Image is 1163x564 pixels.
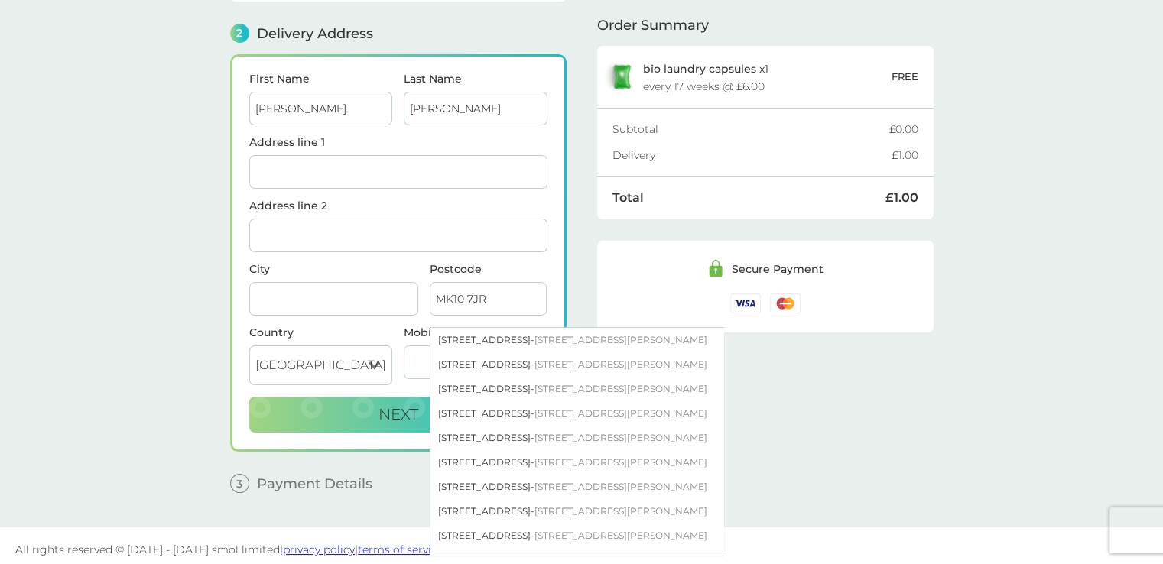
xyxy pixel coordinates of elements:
div: [STREET_ADDRESS] - [430,499,723,523]
span: Next [378,405,418,423]
a: privacy policy [283,543,355,556]
div: £1.00 [885,192,918,204]
button: Next [249,397,547,433]
span: 2 [230,24,249,43]
span: [STREET_ADDRESS][PERSON_NAME] [534,432,707,443]
span: [STREET_ADDRESS][PERSON_NAME] [534,334,707,345]
div: £0.00 [889,124,918,135]
span: [STREET_ADDRESS][PERSON_NAME] [534,383,707,394]
div: [STREET_ADDRESS] - [430,450,723,475]
div: £1.00 [892,150,918,160]
label: First Name [249,73,393,84]
span: [STREET_ADDRESS][PERSON_NAME] [534,407,707,419]
span: 3 [230,474,249,493]
label: Mobile Number [404,327,547,338]
label: Address line 2 [249,200,547,211]
div: Secure Payment [732,264,824,274]
label: Address line 1 [249,137,547,147]
span: [STREET_ADDRESS][PERSON_NAME] [534,456,707,468]
p: FREE [892,69,918,85]
div: [STREET_ADDRESS] - [430,377,723,401]
div: every 17 weeks @ £6.00 [643,81,765,92]
div: Country [249,327,393,338]
div: [STREET_ADDRESS] - [430,401,723,426]
div: [STREET_ADDRESS] - [430,426,723,450]
div: [STREET_ADDRESS] - [430,328,723,352]
span: [STREET_ADDRESS][PERSON_NAME] [534,481,707,492]
span: Payment Details [257,477,372,491]
label: City [249,264,418,274]
span: [STREET_ADDRESS][PERSON_NAME] [534,358,707,370]
span: Order Summary [597,18,709,32]
div: [STREET_ADDRESS] - [430,352,723,377]
label: Last Name [404,73,547,84]
img: /assets/icons/cards/mastercard.svg [770,293,801,313]
label: Postcode [430,264,547,274]
span: [STREET_ADDRESS][PERSON_NAME] [534,530,707,541]
div: [STREET_ADDRESS] - [430,523,723,548]
a: terms of service [358,543,443,556]
span: bio laundry capsules [643,62,756,76]
div: [STREET_ADDRESS] - [430,475,723,499]
div: Subtotal [612,124,889,135]
img: /assets/icons/cards/visa.svg [730,293,761,313]
div: Total [612,192,885,204]
p: x 1 [643,63,768,75]
div: Delivery [612,150,892,160]
span: Delivery Address [257,27,373,41]
span: [STREET_ADDRESS][PERSON_NAME] [534,505,707,517]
